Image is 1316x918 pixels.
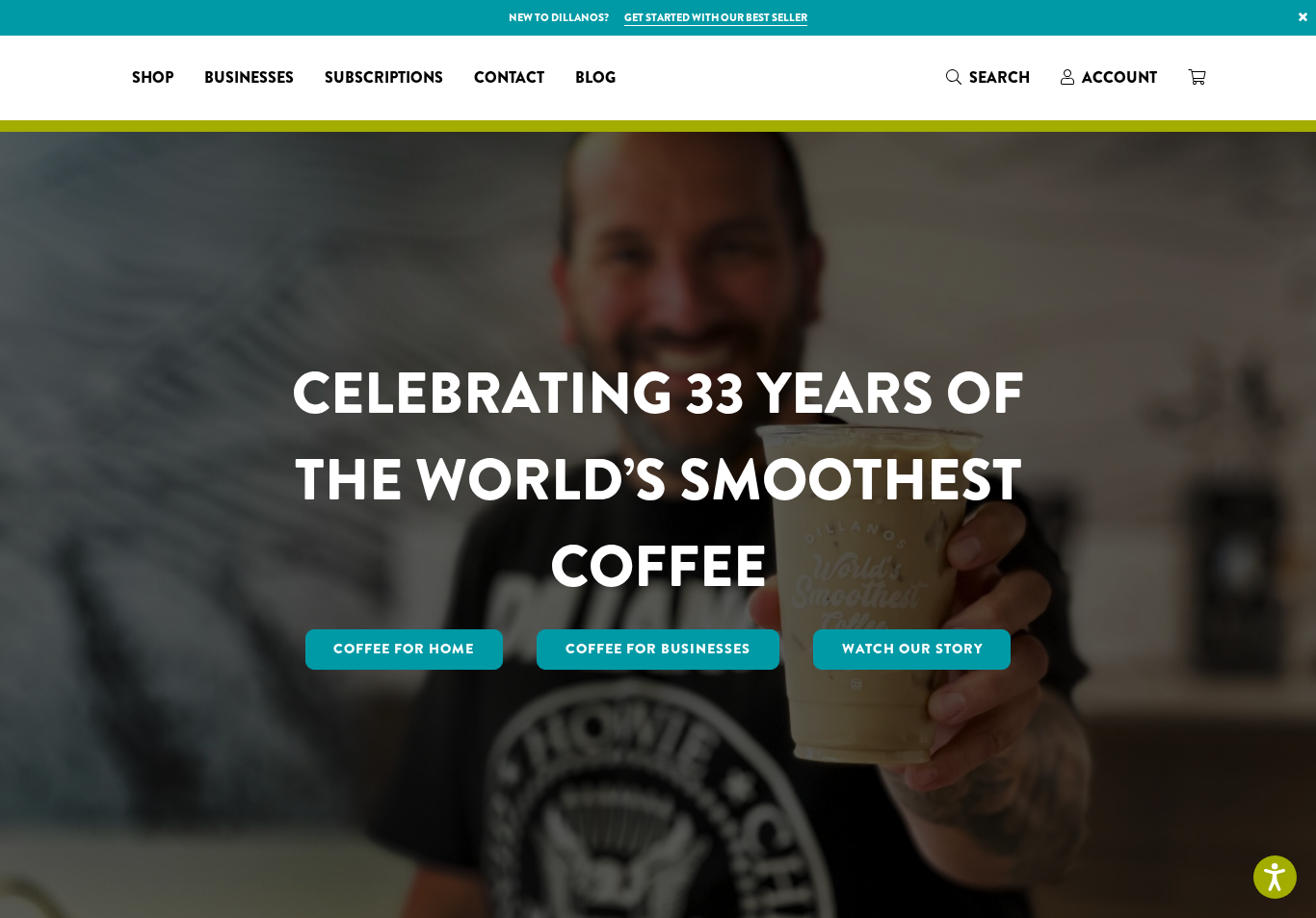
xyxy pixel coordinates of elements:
[117,63,189,93] a: Shop
[1082,66,1157,89] span: Account
[305,629,504,670] a: Coffee for Home
[235,350,1081,610] h1: CELEBRATING 33 YEARS OF THE WORLD’S SMOOTHEST COFFEE
[624,10,807,26] a: Get started with our best seller
[474,66,544,90] span: Contact
[325,66,443,90] span: Subscriptions
[931,62,1045,93] a: Search
[132,66,173,90] span: Shop
[575,66,616,90] span: Blog
[204,66,294,90] span: Businesses
[537,629,779,670] a: Coffee For Businesses
[969,66,1030,89] span: Search
[813,629,1012,670] a: Watch Our Story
